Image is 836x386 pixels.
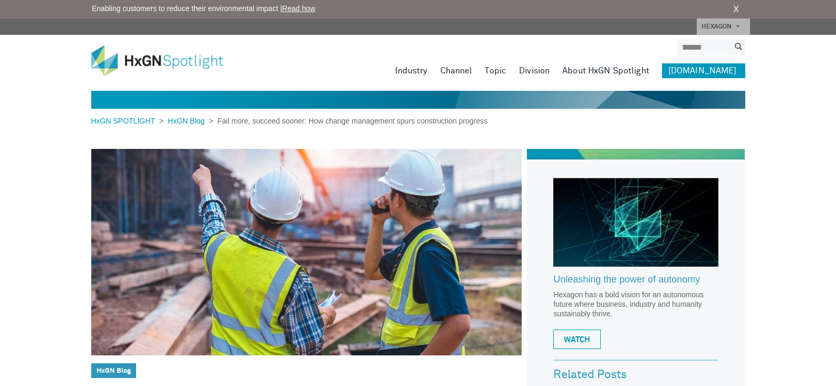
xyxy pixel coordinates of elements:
a: Topic [485,63,506,78]
img: Hexagon_CorpVideo_Pod_RR_2.jpg [553,178,718,267]
span: Enabling customers to reduce their environmental impact | [92,3,315,14]
a: [DOMAIN_NAME] [662,63,745,78]
img: HxGN Spotlight [91,45,239,76]
span: Fail more, succeed sooner: How change management spurs construction progress [213,117,487,125]
a: HxGN Blog [164,117,209,125]
h3: Related Posts [553,369,718,381]
a: Division [519,63,550,78]
div: > > [91,116,488,127]
a: Read how [282,4,315,13]
a: WATCH [553,329,601,349]
a: About HxGN Spotlight [562,63,649,78]
img: Fail more, succeed sooner: How change management spurs construction progress [91,149,522,355]
a: Unleashing the power of autonomy [553,275,718,290]
p: Hexagon has a bold vision for an autonomous future where business, industry and humanity sustaina... [553,290,718,318]
a: HxGN SPOTLIGHT [91,117,159,125]
a: X [733,3,739,16]
a: Industry [395,63,428,78]
a: HxGN Blog [97,368,131,374]
a: HEXAGON [697,18,750,35]
a: Channel [440,63,473,78]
